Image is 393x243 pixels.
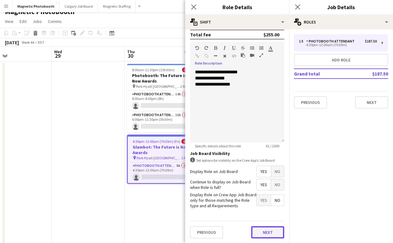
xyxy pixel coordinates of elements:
[190,226,223,238] button: Previous
[195,46,199,50] button: Undo
[355,96,388,109] button: Next
[299,39,306,43] div: 1 x
[263,31,279,38] div: $255.00
[232,46,236,50] button: Underline
[182,139,190,144] span: 0/1
[54,49,62,54] span: Wed
[257,195,271,206] span: Yes
[185,50,193,54] span: 0/3
[190,151,284,156] h3: Job Board Visibility
[289,15,393,29] div: Roles
[259,46,263,50] button: Ordered List
[352,69,388,79] td: $187.50
[365,39,377,43] div: $187.50
[250,53,254,58] button: Insert video
[126,52,135,59] span: 30
[251,226,284,238] button: Next
[257,166,271,177] span: Yes
[190,192,256,209] label: Display Role on Crew App Job Board only for those matching the Role type and all Requirements
[136,84,180,89] span: Park Hyatt [GEOGRAPHIC_DATA]
[60,0,98,12] button: Calgary Job Board
[127,73,196,84] h3: Photobooth: The Future is Now Awards
[30,17,44,25] a: Jobs
[294,69,352,79] td: Grand total
[5,39,19,46] div: [DATE]
[190,179,256,190] label: Continue to display on Job Board when Role is full?
[190,157,284,163] div: Set options for visibility on the Crew App’s Job Board
[127,112,196,132] app-card-role: Photobooth Attendant10A0/16:00pm-11:30pm (5h30m)
[38,40,44,45] div: EDT
[232,53,236,58] button: HTML Code
[13,0,60,12] button: Magnetic Photobooth
[306,39,357,43] div: Photobooth Attendant
[190,31,211,38] div: Total fee
[53,52,62,59] span: 29
[190,144,246,148] span: Specific details about this role
[222,46,227,50] button: Italic
[294,54,388,66] button: Add role
[5,19,13,24] span: View
[257,179,271,190] span: Yes
[289,3,393,11] h3: Job Details
[20,19,27,24] span: Edit
[299,43,377,46] div: 4:30pm-12:00am (7h30m)
[241,46,245,50] button: Strikethrough
[20,40,35,45] span: Week 44
[132,68,174,72] span: 8:00am-11:30pm (15h30m)
[128,162,195,183] app-card-role: Photobooth Attendant9A0/14:30pm-12:00am (7h30m)
[180,84,191,89] span: 2 Roles
[268,46,273,50] button: Text Color
[33,19,42,24] span: Jobs
[241,53,245,58] button: Paste as plain text
[213,46,218,50] button: Bold
[98,0,136,12] button: Magnetic Staffing
[190,169,238,174] label: Display Role on Job Board
[271,166,284,177] span: No
[182,68,191,72] span: 0/2
[128,144,195,155] h3: Glambot: The Future is Now Awards
[133,139,180,144] span: 4:30pm-12:00am (7h30m) (Fri)
[181,156,190,160] span: 1 Role
[46,17,64,25] a: Comms
[48,19,62,24] span: Comms
[137,156,181,160] span: Park Hyatt [GEOGRAPHIC_DATA]
[294,96,327,109] button: Previous
[261,144,284,148] span: 61 / 2000
[17,17,29,25] a: Edit
[271,179,284,190] span: No
[204,46,208,50] button: Redo
[2,17,16,25] a: View
[127,64,196,132] app-job-card: 8:00am-11:30pm (15h30m)0/2Photobooth: The Future is Now Awards Park Hyatt [GEOGRAPHIC_DATA]2 Role...
[271,195,284,206] span: No
[213,53,218,58] button: Horizontal Line
[259,53,263,58] button: Fullscreen
[250,46,254,50] button: Unordered List
[127,49,135,54] span: Thu
[222,53,227,58] button: Clear Formatting
[185,3,289,11] h3: Role Details
[127,91,196,112] app-card-role: Photobooth Attendant14A0/18:00am-4:00pm (8h)
[185,15,289,29] div: Shift
[127,135,196,184] app-job-card: 4:30pm-12:00am (7h30m) (Fri)0/1Glambot: The Future is Now Awards Park Hyatt [GEOGRAPHIC_DATA]1 Ro...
